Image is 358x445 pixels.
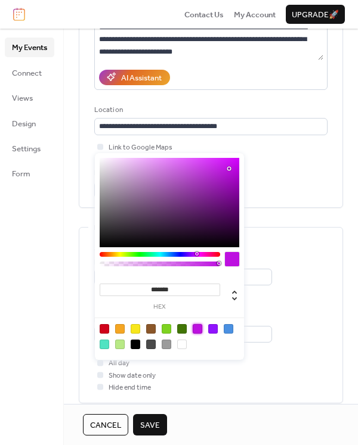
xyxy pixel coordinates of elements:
[5,139,54,158] a: Settings
[109,142,172,154] span: Link to Google Maps
[146,324,156,334] div: #8B572A
[83,414,128,435] button: Cancel
[109,382,151,394] span: Hide end time
[12,118,36,130] span: Design
[292,9,339,21] span: Upgrade 🚀
[13,8,25,21] img: logo
[100,340,109,349] div: #50E3C2
[100,324,109,334] div: #D0021B
[224,324,233,334] div: #4A90E2
[115,340,125,349] div: #B8E986
[121,72,162,84] div: AI Assistant
[208,324,218,334] div: #9013FE
[177,324,187,334] div: #417505
[5,88,54,107] a: Views
[5,38,54,57] a: My Events
[184,8,224,20] a: Contact Us
[140,419,160,431] span: Save
[90,419,121,431] span: Cancel
[12,67,42,79] span: Connect
[5,164,54,183] a: Form
[115,324,125,334] div: #F5A623
[286,5,345,24] button: Upgrade🚀
[12,168,30,180] span: Form
[109,357,129,369] span: All day
[99,70,170,85] button: AI Assistant
[100,304,220,310] label: hex
[193,324,202,334] div: #BD10E0
[12,92,33,104] span: Views
[12,42,47,54] span: My Events
[94,104,325,116] div: Location
[162,324,171,334] div: #7ED321
[12,143,41,155] span: Settings
[184,9,224,21] span: Contact Us
[162,340,171,349] div: #9B9B9B
[5,114,54,133] a: Design
[177,340,187,349] div: #FFFFFF
[234,8,276,20] a: My Account
[146,340,156,349] div: #4A4A4A
[234,9,276,21] span: My Account
[5,63,54,82] a: Connect
[109,370,156,382] span: Show date only
[133,414,167,435] button: Save
[131,340,140,349] div: #000000
[131,324,140,334] div: #F8E71C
